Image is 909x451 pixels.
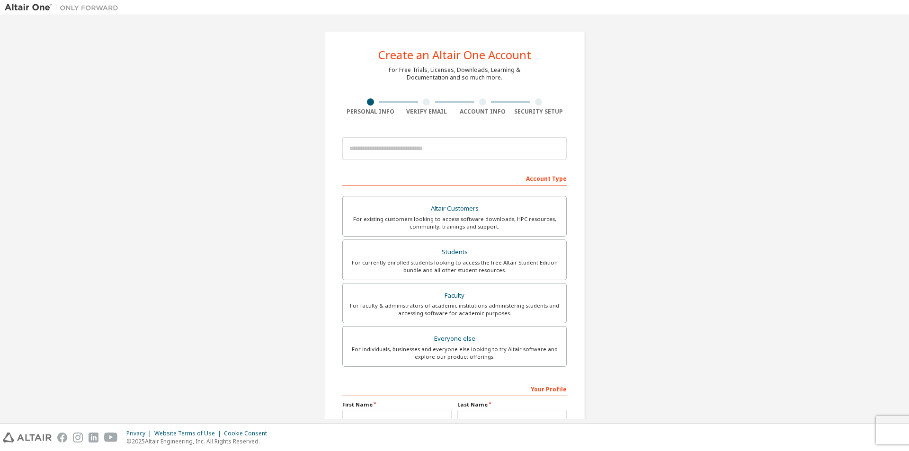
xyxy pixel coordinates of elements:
div: For individuals, businesses and everyone else looking to try Altair software and explore our prod... [348,345,561,361]
div: Cookie Consent [224,430,273,437]
img: altair_logo.svg [3,433,52,442]
p: © 2025 Altair Engineering, Inc. All Rights Reserved. [126,437,273,445]
div: For faculty & administrators of academic institutions administering students and accessing softwa... [348,302,561,317]
img: instagram.svg [73,433,83,442]
img: facebook.svg [57,433,67,442]
label: Last Name [457,401,567,408]
div: Faculty [348,289,561,302]
label: First Name [342,401,452,408]
div: Account Type [342,170,567,186]
div: For existing customers looking to access software downloads, HPC resources, community, trainings ... [348,215,561,230]
img: youtube.svg [104,433,118,442]
div: Everyone else [348,332,561,345]
div: For currently enrolled students looking to access the free Altair Student Edition bundle and all ... [348,259,561,274]
div: Personal Info [342,108,399,115]
div: Privacy [126,430,154,437]
img: linkedin.svg [89,433,98,442]
div: Website Terms of Use [154,430,224,437]
div: Altair Customers [348,202,561,215]
div: Your Profile [342,381,567,396]
div: Verify Email [399,108,455,115]
div: Security Setup [511,108,567,115]
img: Altair One [5,3,123,12]
div: Students [348,246,561,259]
div: Create an Altair One Account [378,49,531,61]
div: Account Info [454,108,511,115]
div: For Free Trials, Licenses, Downloads, Learning & Documentation and so much more. [389,66,520,81]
